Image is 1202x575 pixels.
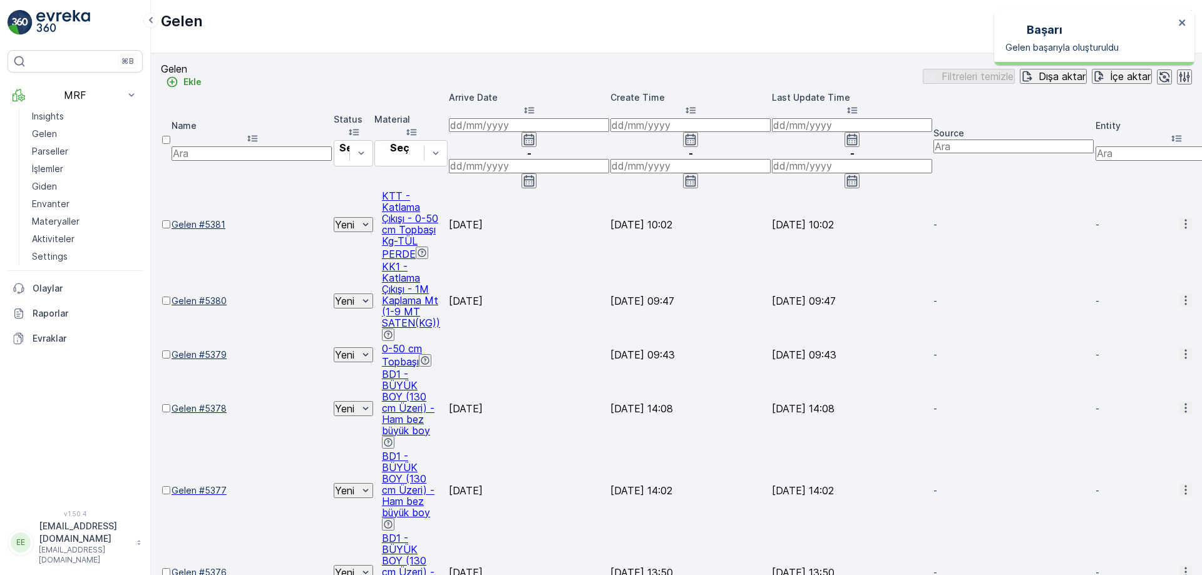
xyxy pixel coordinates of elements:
a: Raporlar [8,301,143,326]
td: [DATE] 14:08 [772,369,932,449]
p: ⌘B [121,56,134,66]
p: - [933,484,1094,497]
p: Gelen [161,63,207,74]
p: Giden [32,180,57,193]
p: Seç [380,142,419,153]
p: Gelen [161,11,203,31]
a: BD1 - BÜYÜK BOY (130 cm Üzeri) - Ham bez büyük boy [382,450,434,519]
a: Olaylar [8,276,143,301]
a: BD1 - BÜYÜK BOY (130 cm Üzeri) - Ham bez büyük boy [382,368,434,437]
img: logo [8,10,33,35]
a: Gelen #5377 [172,484,332,497]
p: Ekle [183,76,202,88]
p: başarı [1027,21,1062,39]
p: - [933,402,1094,415]
a: Materyaller [27,213,143,230]
p: Yeni [335,485,354,496]
p: MRF [33,89,118,101]
p: Last Update Time [772,91,932,104]
input: dd/mm/yyyy [772,118,932,132]
input: Ara [172,146,332,160]
img: logo_light-DOdMpM7g.png [36,10,90,35]
a: Envanter [27,195,143,213]
td: [DATE] 09:47 [610,261,771,342]
a: KTT - Katlama Çıkışı - 0-50 cm Topbaşı Kg-TÜL PERDE [382,190,438,260]
td: [DATE] [449,261,609,342]
p: Yeni [335,295,354,307]
a: Gelen #5379 [172,349,332,361]
a: KK1 - Katlama Çıkışı - 1M Kaplama Mt (1-9 MT SATEN(KG)) [382,260,440,329]
p: Raporlar [33,307,138,320]
button: EE[EMAIL_ADDRESS][DOMAIN_NAME][EMAIL_ADDRESS][DOMAIN_NAME] [8,520,143,565]
p: İçe aktar [1111,71,1151,82]
a: Evraklar [8,326,143,351]
a: Gelen #5378 [172,402,332,415]
td: [DATE] 09:43 [610,343,771,367]
p: Status [334,113,373,126]
p: Filtreleri temizle [942,71,1014,82]
a: Aktiviteler [27,230,143,248]
p: Seç [339,142,359,153]
input: dd/mm/yyyy [772,159,932,173]
button: İçe aktar [1092,69,1152,84]
button: Yeni [334,401,373,416]
a: Gelen #5380 [172,295,332,307]
p: Evraklar [33,332,138,345]
input: Ara [933,140,1094,153]
input: dd/mm/yyyy [449,118,609,132]
p: Envanter [32,198,69,210]
span: 0-50 cm Topbaşı [382,342,422,368]
td: [DATE] 14:08 [610,369,771,449]
button: Yeni [334,293,373,308]
p: - [933,349,1094,361]
p: Aktiviteler [32,233,74,245]
td: [DATE] [449,450,609,531]
p: Material [374,113,448,126]
button: MRF [8,83,143,108]
td: [DATE] 10:02 [610,190,771,260]
p: - [610,148,771,159]
span: v 1.50.4 [8,510,143,517]
td: [DATE] 09:47 [772,261,932,342]
p: Dışa aktar [1039,71,1086,82]
p: - [772,148,932,159]
button: Ekle [161,74,207,89]
p: Create Time [610,91,771,104]
a: Gelen [27,125,143,143]
p: Parseller [32,145,68,158]
p: - [933,218,1094,231]
p: - [449,148,609,159]
p: Source [933,127,1094,140]
td: [DATE] 14:02 [772,450,932,531]
button: Yeni [334,217,373,232]
p: Arrive Date [449,91,609,104]
p: Settings [32,250,68,263]
td: [DATE] [449,369,609,449]
p: Yeni [335,219,354,230]
button: close [1178,18,1187,29]
td: [DATE] [449,190,609,260]
input: dd/mm/yyyy [610,118,771,132]
a: İşlemler [27,160,143,178]
p: [EMAIL_ADDRESS][DOMAIN_NAME] [39,545,130,565]
a: Gelen #5381 [172,218,332,231]
input: dd/mm/yyyy [610,159,771,173]
p: Yeni [335,403,354,414]
p: Insights [32,110,64,123]
p: Name [172,120,332,132]
p: - [933,295,1094,307]
p: Gelen [32,128,57,140]
a: Parseller [27,143,143,160]
input: dd/mm/yyyy [449,159,609,173]
button: Dışa aktar [1020,69,1087,84]
button: Yeni [334,483,373,498]
button: Filtreleri temizle [923,69,1015,84]
p: [EMAIL_ADDRESS][DOMAIN_NAME] [39,520,130,545]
